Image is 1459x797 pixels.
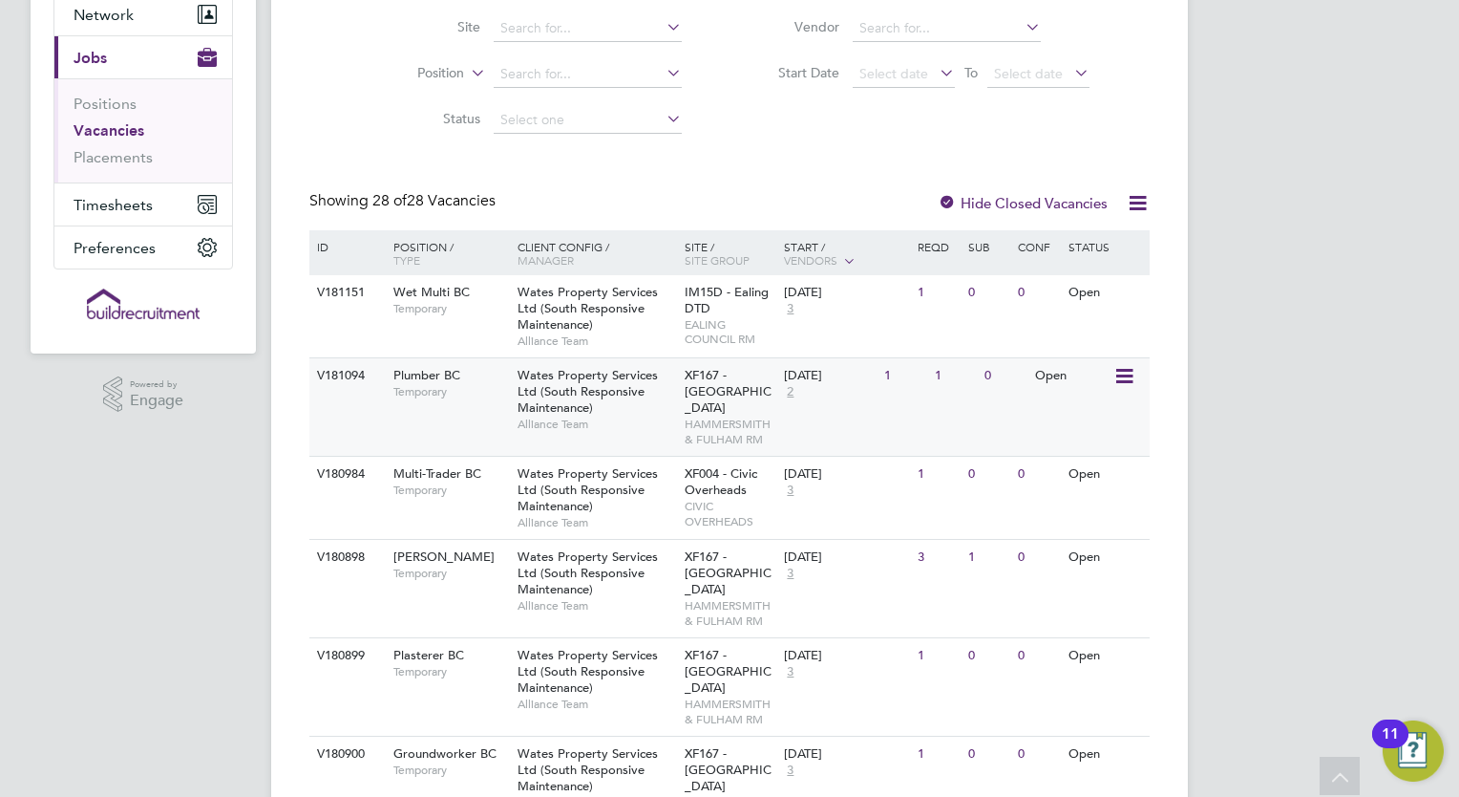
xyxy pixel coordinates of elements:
label: Vendor [729,18,839,35]
div: Conf [1013,230,1063,263]
div: Position / [379,230,513,276]
div: Open [1064,638,1147,674]
span: 3 [784,664,796,680]
button: Preferences [54,226,232,269]
div: [DATE] [784,368,875,384]
div: 0 [1013,638,1063,674]
span: XF004 - Civic Overheads [685,465,757,498]
div: 0 [963,275,1013,311]
div: Open [1064,457,1147,492]
a: Vacancies [74,121,144,140]
label: Position [354,64,464,83]
span: Powered by [130,377,183,393]
span: Wates Property Services Ltd (South Responsive Maintenance) [518,367,658,416]
label: Site [370,18,480,35]
div: V181151 [312,275,379,311]
span: HAMMERSMITH & FULHAM RM [685,598,775,628]
div: Open [1030,358,1113,394]
div: 0 [1013,540,1063,575]
div: V181094 [312,358,379,394]
input: Search for... [853,15,1041,42]
span: EALING COUNCIL RM [685,317,775,347]
span: XF167 - [GEOGRAPHIC_DATA] [685,745,772,794]
span: Alliance Team [518,417,675,432]
span: 3 [784,301,796,317]
span: XF167 - [GEOGRAPHIC_DATA] [685,647,772,696]
div: 0 [1013,275,1063,311]
div: 1 [879,358,929,394]
span: Temporary [393,566,508,581]
span: Select date [994,65,1063,82]
label: Status [370,110,480,127]
input: Search for... [494,15,682,42]
span: 3 [784,566,796,582]
span: Temporary [393,483,508,498]
div: Site / [680,230,780,276]
span: Wet Multi BC [393,284,470,300]
span: Jobs [74,49,107,67]
span: Temporary [393,664,508,679]
div: 1 [930,358,980,394]
div: 3 [913,540,962,575]
div: V180984 [312,457,379,492]
span: Alliance Team [518,334,675,349]
span: Preferences [74,239,156,257]
span: Temporary [393,763,508,778]
div: Open [1064,737,1147,772]
div: Start / [779,230,913,278]
span: Network [74,6,134,24]
button: Open Resource Center, 11 new notifications [1383,721,1444,782]
div: [DATE] [784,648,908,664]
span: Site Group [685,252,750,268]
span: CIVIC OVERHEADS [685,499,775,528]
div: V180898 [312,540,379,575]
div: 0 [1013,457,1063,492]
input: Search for... [494,61,682,88]
span: Engage [130,393,183,409]
span: XF167 - [GEOGRAPHIC_DATA] [685,367,772,416]
span: Groundworker BC [393,745,497,762]
span: HAMMERSMITH & FULHAM RM [685,417,775,446]
span: Wates Property Services Ltd (South Responsive Maintenance) [518,745,658,794]
div: 11 [1382,734,1399,759]
span: 28 of [372,191,407,210]
span: Timesheets [74,196,153,214]
div: [DATE] [784,746,908,763]
div: Reqd [913,230,962,263]
span: 3 [784,483,796,499]
div: Open [1064,540,1147,575]
span: Temporary [393,384,508,399]
div: 0 [963,737,1013,772]
div: 1 [913,737,962,772]
a: Go to home page [53,289,233,319]
label: Start Date [729,64,839,81]
span: To [959,60,983,85]
span: Wates Property Services Ltd (South Responsive Maintenance) [518,465,658,514]
span: Vendors [784,252,837,268]
span: IM15D - Ealing DTD [685,284,769,316]
button: Timesheets [54,183,232,226]
span: Multi-Trader BC [393,465,481,482]
div: V180900 [312,737,379,772]
span: Plasterer BC [393,647,464,663]
div: Jobs [54,78,232,183]
span: Wates Property Services Ltd (South Responsive Maintenance) [518,549,658,597]
div: ID [312,230,379,263]
span: HAMMERSMITH & FULHAM RM [685,697,775,726]
div: Sub [963,230,1013,263]
a: Positions [74,95,137,113]
div: 1 [963,540,1013,575]
span: Temporary [393,301,508,316]
div: 1 [913,275,962,311]
img: buildrec-logo-retina.png [87,289,200,319]
div: Client Config / [513,230,680,276]
span: Wates Property Services Ltd (South Responsive Maintenance) [518,284,658,333]
div: 0 [980,358,1029,394]
div: Showing [309,191,499,211]
span: XF167 - [GEOGRAPHIC_DATA] [685,549,772,597]
div: V180899 [312,638,379,674]
span: Alliance Team [518,515,675,530]
a: Placements [74,148,153,166]
div: Status [1064,230,1147,263]
div: [DATE] [784,466,908,483]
